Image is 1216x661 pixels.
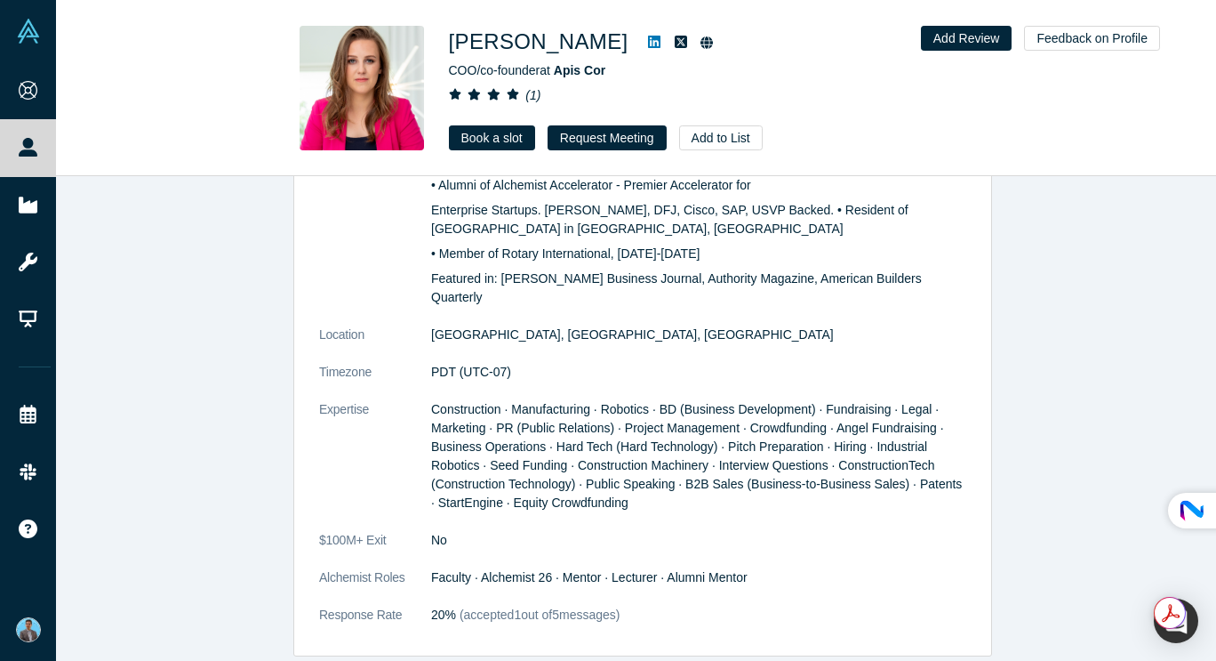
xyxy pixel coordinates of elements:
dt: Location [319,326,431,363]
dd: No [431,531,966,550]
img: Akshay Panse's Account [16,617,41,642]
span: COO/co-founder at [449,63,606,77]
span: 20% [431,608,456,622]
p: Enterprise Startups. [PERSON_NAME], DFJ, Cisco, SAP, USVP Backed. • Resident of [GEOGRAPHIC_DATA]... [431,201,966,238]
button: Feedback on Profile [1024,26,1160,51]
p: • Alumni of Alchemist Accelerator - Premier Accelerator for [431,176,966,195]
dt: Timezone [319,363,431,400]
p: Featured in: [PERSON_NAME] Business Journal, Authority Magazine, American Builders Quarterly [431,270,966,307]
span: (accepted 1 out of 5 messages) [456,608,620,622]
img: Anna Cheniuntai's Profile Image [300,26,424,150]
dd: PDT (UTC-07) [431,363,966,382]
button: Add Review [921,26,1012,51]
dd: Faculty · Alchemist 26 · Mentor · Lecturer · Alumni Mentor [431,568,966,587]
button: Add to List [679,125,763,150]
img: Alchemist Vault Logo [16,19,41,44]
h1: [PERSON_NAME] [449,26,628,58]
p: • Member of Rotary International, [DATE]-[DATE] [431,245,966,263]
span: Construction · Manufacturing · Robotics · BD (Business Development) · Fundraising · Legal · Marke... [431,402,962,510]
dt: Alchemist Roles [319,568,431,606]
dt: Expertise [319,400,431,531]
a: Apis Cor [554,63,605,77]
i: ( 1 ) [525,88,540,102]
a: Book a slot [449,125,535,150]
dt: $100M+ Exit [319,531,431,568]
button: Request Meeting [548,125,667,150]
dd: [GEOGRAPHIC_DATA], [GEOGRAPHIC_DATA], [GEOGRAPHIC_DATA] [431,326,966,344]
dt: Response Rate [319,606,431,643]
